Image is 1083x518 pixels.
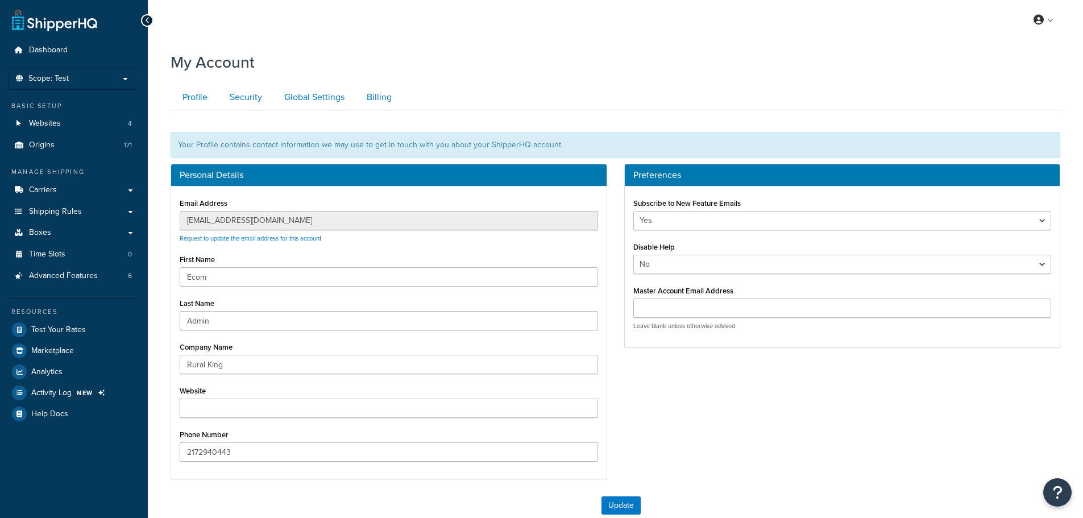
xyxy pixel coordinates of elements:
span: Activity Log [31,388,72,398]
a: Activity Log NEW [9,383,139,403]
div: Resources [9,307,139,317]
div: Manage Shipping [9,167,139,177]
li: Origins [9,135,139,156]
a: Time Slots 0 [9,244,139,265]
li: Advanced Features [9,266,139,287]
span: Origins [29,140,55,150]
div: Basic Setup [9,101,139,111]
a: Profile [171,85,217,110]
a: Boxes [9,222,139,243]
span: 171 [124,140,132,150]
a: Shipping Rules [9,201,139,222]
p: Leave blank unless otherwise advised [633,322,1052,330]
a: Help Docs [9,404,139,424]
li: Activity Log [9,383,139,403]
label: Master Account Email Address [633,287,733,295]
span: NEW [77,388,93,397]
a: Websites 4 [9,113,139,134]
a: Analytics [9,362,139,382]
span: Websites [29,119,61,129]
h1: My Account [171,51,255,73]
a: Dashboard [9,40,139,61]
span: Test Your Rates [31,325,86,335]
label: Last Name [180,299,214,308]
label: Email Address [180,199,227,208]
span: Scope: Test [28,74,69,84]
a: Origins 171 [9,135,139,156]
span: 0 [128,250,132,259]
a: Security [218,85,271,110]
a: ShipperHQ Home [12,9,97,31]
li: Websites [9,113,139,134]
a: Carriers [9,180,139,201]
label: Website [180,387,206,395]
button: Open Resource Center [1043,478,1072,507]
h3: Preferences [633,170,1052,180]
a: Advanced Features 6 [9,266,139,287]
a: Global Settings [272,85,354,110]
span: 4 [128,119,132,129]
label: Disable Help [633,243,675,251]
span: Advanced Features [29,271,98,281]
span: Shipping Rules [29,207,82,217]
label: Company Name [180,343,233,351]
button: Update [601,496,641,515]
h3: Personal Details [180,170,598,180]
a: Marketplace [9,341,139,361]
a: Billing [355,85,401,110]
span: Carriers [29,185,57,195]
span: Marketplace [31,346,74,356]
a: Test Your Rates [9,320,139,340]
span: Boxes [29,228,51,238]
li: Time Slots [9,244,139,265]
span: Dashboard [29,45,68,55]
span: 6 [128,271,132,281]
span: Analytics [31,367,63,377]
label: Phone Number [180,430,229,439]
span: Help Docs [31,409,68,419]
div: Your Profile contains contact information we may use to get in touch with you about your ShipperH... [171,132,1060,158]
label: Subscribe to New Feature Emails [633,199,741,208]
span: Time Slots [29,250,65,259]
label: First Name [180,255,215,264]
a: Request to update the email address for this account [180,234,321,243]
